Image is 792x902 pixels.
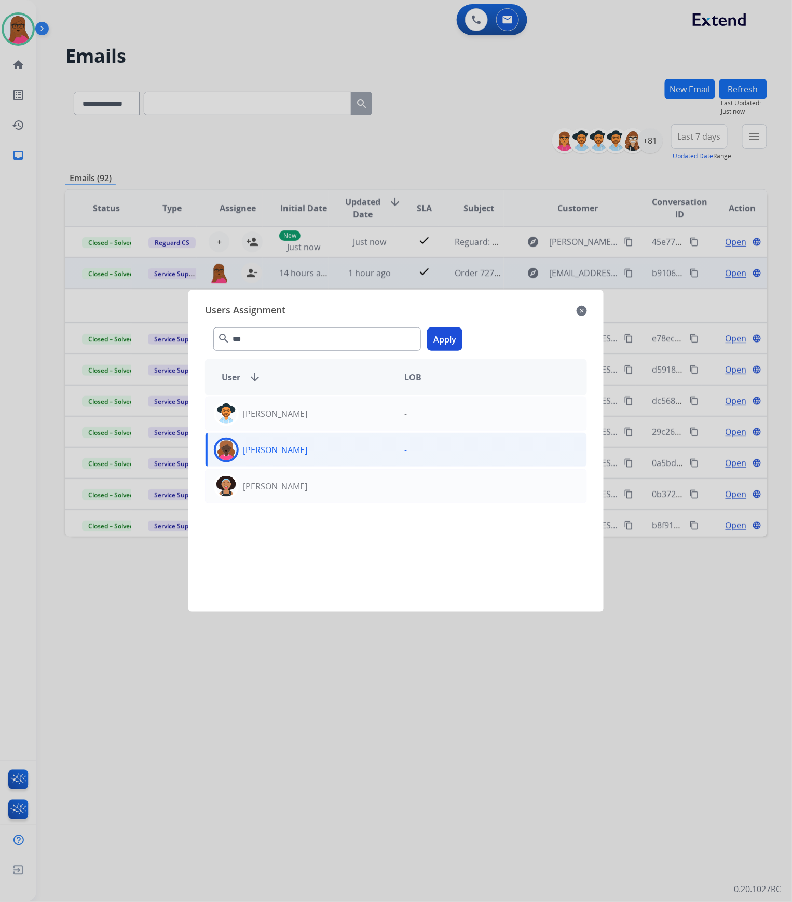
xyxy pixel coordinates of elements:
p: - [404,480,407,493]
p: - [404,407,407,420]
button: Apply [427,327,462,351]
span: Users Assignment [205,303,285,319]
mat-icon: close [577,305,587,317]
mat-icon: arrow_downward [249,371,261,384]
p: [PERSON_NAME] [243,407,307,420]
p: - [404,444,407,456]
p: [PERSON_NAME] [243,480,307,493]
div: User [213,371,396,384]
mat-icon: search [217,332,230,345]
p: [PERSON_NAME] [243,444,307,456]
span: LOB [404,371,421,384]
